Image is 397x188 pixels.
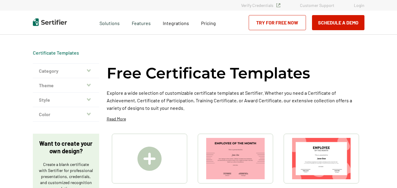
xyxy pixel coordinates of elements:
img: Modern & Red Employee of the Month Certificate Template [292,138,351,179]
img: Create A Blank Certificate [137,147,162,171]
a: Verify Credentials [241,3,280,8]
a: Integrations [163,19,189,26]
h1: Free Certificate Templates [107,63,310,83]
span: Certificate Templates [33,50,79,56]
img: Simple & Modern Employee of the Month Certificate Template [206,138,265,179]
p: Explore a wide selection of customizable certificate templates at Sertifier. Whether you need a C... [107,89,364,112]
a: Try for Free Now [249,15,306,30]
p: Want to create your own design? [39,140,93,155]
a: Certificate Templates [33,50,79,56]
a: Pricing [201,19,216,26]
button: Style [33,93,99,107]
span: Integrations [163,20,189,26]
button: Category [33,64,99,78]
button: Color [33,107,99,122]
p: Read More [107,116,126,122]
button: Theme [33,78,99,93]
a: Login [354,3,364,8]
img: Verified [276,3,280,7]
span: Features [132,19,151,26]
span: Pricing [201,20,216,26]
a: Customer Support [300,3,334,8]
img: Sertifier | Digital Credentialing Platform [33,18,67,26]
span: Solutions [99,19,120,26]
div: Breadcrumb [33,50,79,56]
